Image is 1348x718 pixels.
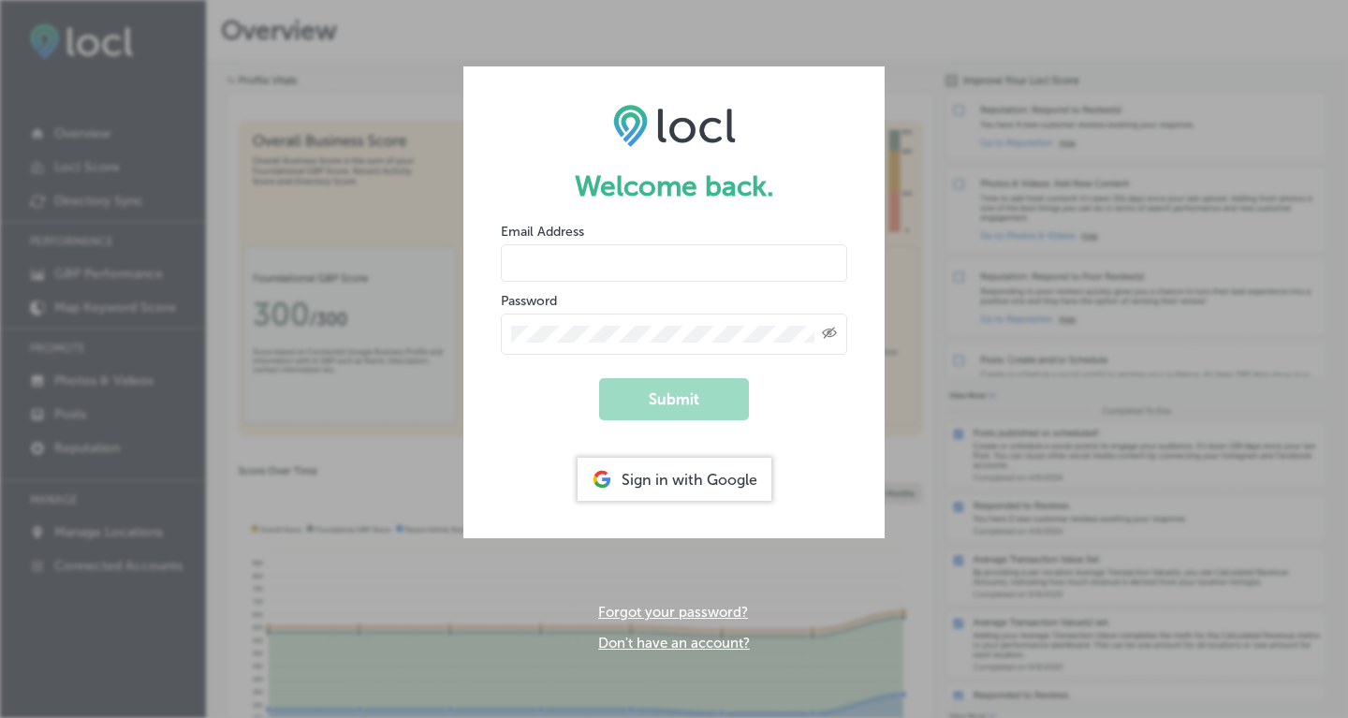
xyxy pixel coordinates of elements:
[578,458,771,501] div: Sign in with Google
[613,104,736,147] img: LOCL logo
[501,169,847,203] h1: Welcome back.
[501,224,584,240] label: Email Address
[598,635,750,652] a: Don't have an account?
[501,293,557,309] label: Password
[599,378,749,420] button: Submit
[822,326,837,343] span: Toggle password visibility
[598,604,748,621] a: Forgot your password?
